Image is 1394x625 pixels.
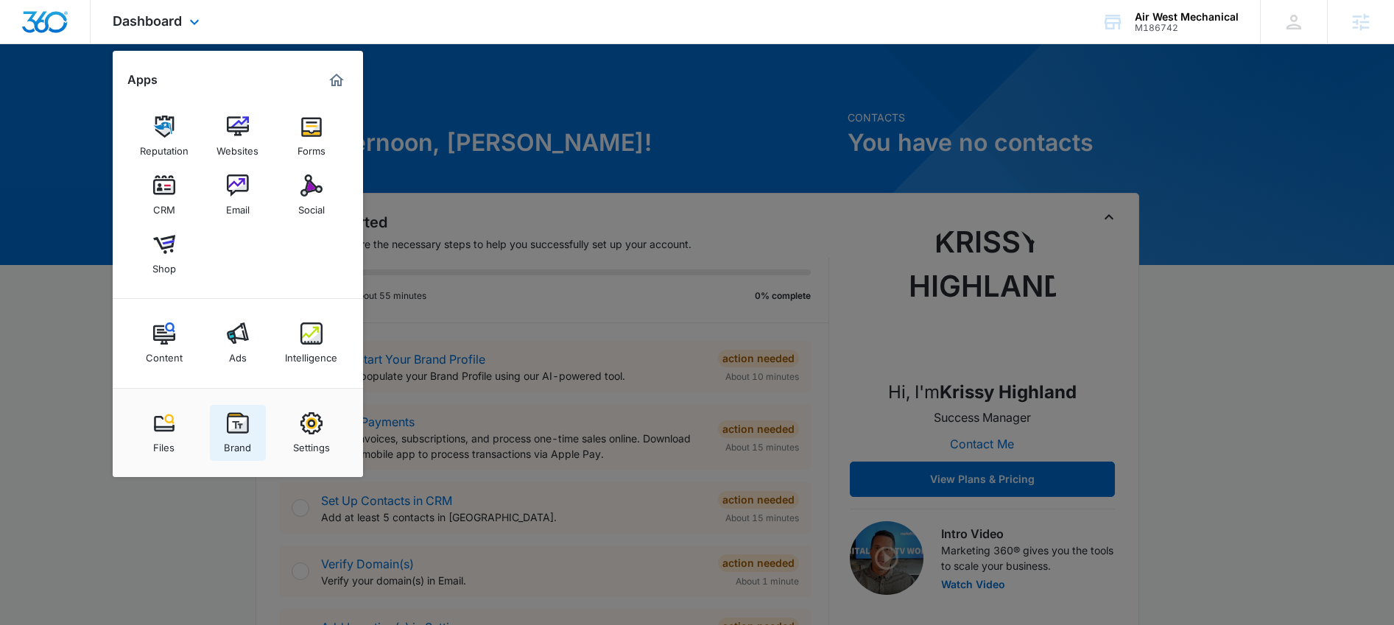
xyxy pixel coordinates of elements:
div: account id [1135,23,1239,33]
div: Files [153,434,175,453]
a: Email [210,167,266,223]
div: Ads [229,345,247,364]
div: Forms [298,138,325,157]
div: CRM [153,197,175,216]
a: Shop [136,226,192,282]
div: Websites [217,138,258,157]
div: Social [298,197,325,216]
div: Shop [152,255,176,275]
span: Dashboard [113,13,182,29]
div: Reputation [140,138,189,157]
a: Social [284,167,339,223]
div: Settings [293,434,330,453]
a: Files [136,405,192,461]
div: Email [226,197,250,216]
a: CRM [136,167,192,223]
a: Settings [284,405,339,461]
a: Ads [210,315,266,371]
a: Websites [210,108,266,164]
h2: Apps [127,73,158,87]
div: Content [146,345,183,364]
a: Intelligence [284,315,339,371]
a: Forms [284,108,339,164]
div: Intelligence [285,345,337,364]
a: Marketing 360® Dashboard [325,68,348,92]
div: account name [1135,11,1239,23]
div: Brand [224,434,251,453]
a: Reputation [136,108,192,164]
a: Content [136,315,192,371]
a: Brand [210,405,266,461]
